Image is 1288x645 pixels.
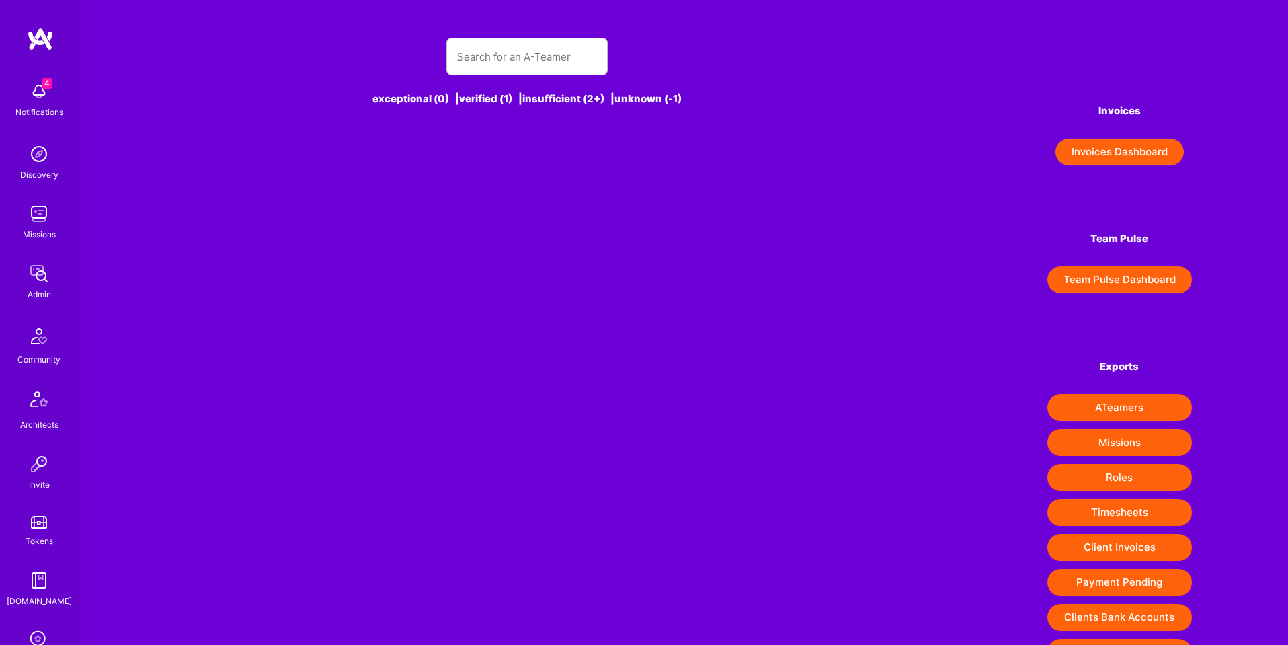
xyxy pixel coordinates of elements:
button: ATeamers [1047,394,1192,421]
div: Notifications [15,105,63,119]
button: Invoices Dashboard [1055,139,1184,165]
img: admin teamwork [26,260,52,287]
a: Invoices Dashboard [1047,139,1192,165]
span: 4 [42,78,52,89]
div: Missions [23,227,56,241]
button: Missions [1047,429,1192,456]
h4: Team Pulse [1047,233,1192,245]
button: Client Invoices [1047,534,1192,561]
div: Architects [20,418,58,432]
div: Admin [28,287,51,301]
img: Community [23,320,55,352]
div: [DOMAIN_NAME] [7,594,72,608]
h4: Exports [1047,361,1192,373]
div: Community [17,352,61,367]
button: Team Pulse Dashboard [1047,266,1192,293]
div: Discovery [20,167,58,182]
input: Search for an A-Teamer [457,40,597,74]
button: Clients Bank Accounts [1047,604,1192,631]
h4: Invoices [1047,105,1192,117]
img: logo [27,27,54,51]
div: Invite [29,478,50,492]
div: Tokens [26,534,53,548]
button: Payment Pending [1047,569,1192,596]
img: guide book [26,567,52,594]
img: tokens [31,516,47,529]
img: Invite [26,451,52,478]
img: teamwork [26,200,52,227]
img: discovery [26,141,52,167]
button: Roles [1047,464,1192,491]
img: bell [26,78,52,105]
img: Architects [23,385,55,418]
div: exceptional (0) | verified (1) | insufficient (2+) | unknown (-1) [177,91,876,106]
button: Timesheets [1047,499,1192,526]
